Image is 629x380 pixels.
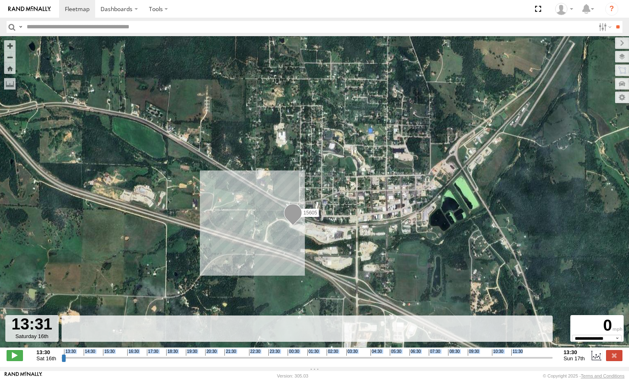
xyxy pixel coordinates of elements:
span: 03:30 [346,349,358,356]
span: 17:30 [147,349,158,356]
span: 20:30 [205,349,217,356]
div: Version: 305.03 [277,373,308,378]
span: 10:30 [492,349,503,356]
label: Close [606,350,622,361]
label: Measure [4,78,16,90]
strong: 13:30 [563,349,585,355]
span: 22:30 [249,349,261,356]
span: 08:30 [448,349,460,356]
div: Paul Withrow [552,3,576,15]
span: 13:30 [64,349,75,356]
span: 21:30 [224,349,236,356]
span: 19:30 [186,349,197,356]
span: 11:30 [511,349,523,356]
img: rand-logo.svg [8,6,51,12]
div: 0 [572,316,622,335]
span: 07:30 [429,349,440,356]
span: 14:30 [84,349,95,356]
a: Visit our Website [5,372,42,380]
span: 04:30 [371,349,382,356]
label: Search Query [17,21,24,33]
i: ? [605,2,618,16]
button: Zoom Home [4,63,16,74]
button: Zoom out [4,51,16,63]
span: 15:30 [103,349,114,356]
label: Play/Stop [7,350,23,361]
a: Terms and Conditions [581,373,624,378]
span: Sun 17th Aug 2025 [563,355,585,362]
span: 23:30 [268,349,280,356]
label: Map Settings [615,92,629,103]
span: 16:30 [127,349,139,356]
span: 02:30 [327,349,338,356]
span: 15605 [303,210,317,216]
span: 00:30 [288,349,299,356]
span: 09:30 [468,349,479,356]
strong: 13:30 [37,349,56,355]
span: 06:30 [409,349,421,356]
div: © Copyright 2025 - [543,373,624,378]
span: Sat 16th Aug 2025 [37,355,56,362]
span: 18:30 [166,349,178,356]
label: Search Filter Options [595,21,613,33]
button: Zoom in [4,40,16,51]
span: 01:30 [307,349,319,356]
span: 05:30 [390,349,401,356]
